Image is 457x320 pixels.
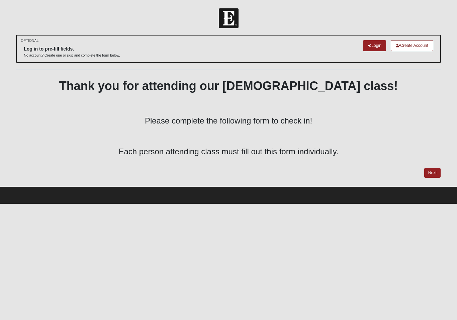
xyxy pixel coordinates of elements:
[391,40,433,51] a: Create Account
[59,79,398,93] b: Thank you for attending our [DEMOGRAPHIC_DATA] class!
[24,53,120,58] p: No account? Create one or skip and complete the form below.
[118,147,338,156] span: Each person attending class must fill out this form individually.
[424,168,441,178] a: Next
[21,38,38,43] small: OPTIONAL
[145,116,312,125] span: Please complete the following form to check in!
[24,46,120,52] h6: Log in to pre-fill fields.
[219,8,239,28] img: Church of Eleven22 Logo
[363,40,386,51] a: Login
